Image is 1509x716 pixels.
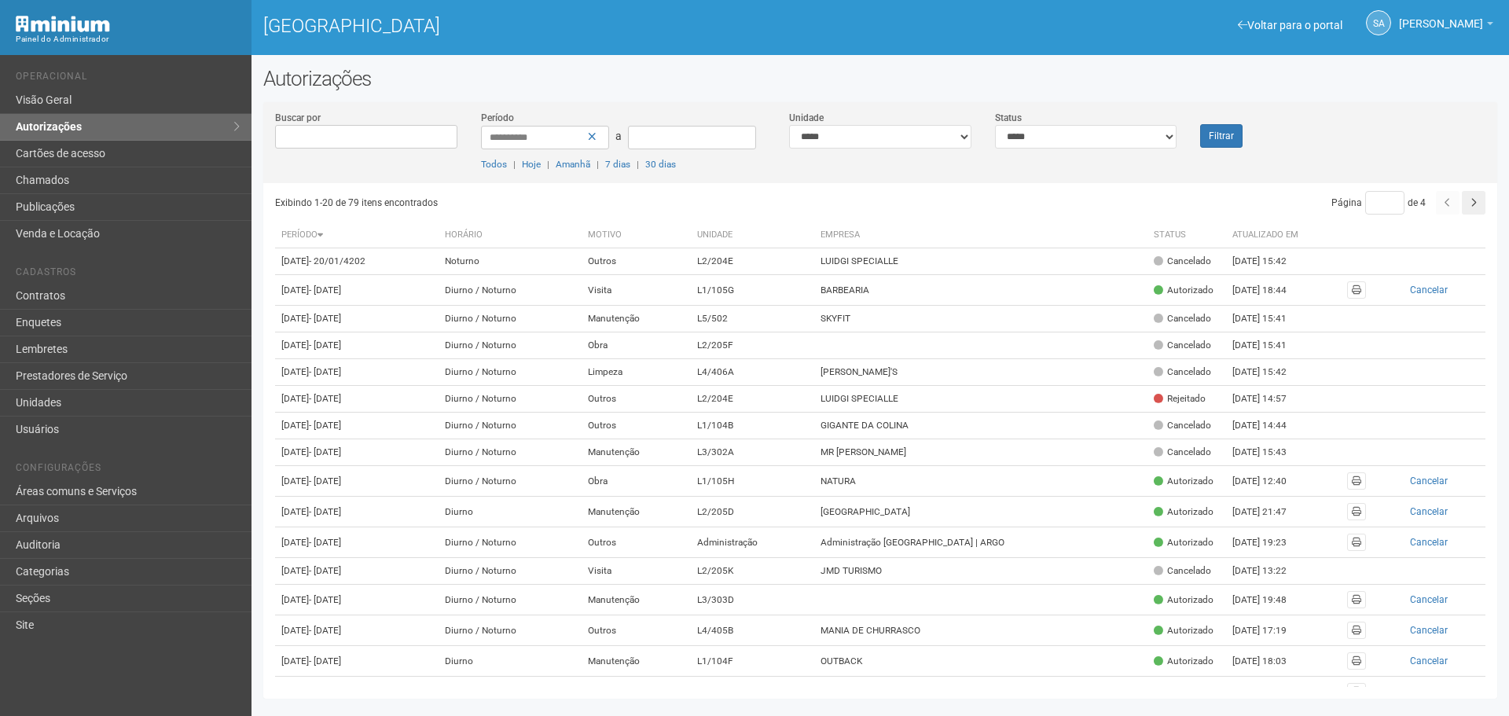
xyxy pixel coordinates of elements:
[439,248,581,275] td: Noturno
[275,615,439,646] td: [DATE]
[814,497,1147,527] td: [GEOGRAPHIC_DATA]
[16,71,240,87] li: Operacional
[1331,197,1426,208] span: Página de 4
[275,359,439,386] td: [DATE]
[1226,558,1313,585] td: [DATE] 13:22
[597,159,599,170] span: |
[814,222,1147,248] th: Empresa
[1379,472,1479,490] button: Cancelar
[16,16,110,32] img: Minium
[1154,339,1211,352] div: Cancelado
[275,466,439,497] td: [DATE]
[582,585,691,615] td: Manutenção
[439,413,581,439] td: Diurno / Noturno
[691,677,815,707] td: L4/403E
[814,527,1147,558] td: Administração [GEOGRAPHIC_DATA] | ARGO
[814,359,1147,386] td: [PERSON_NAME]'S
[547,159,549,170] span: |
[275,222,439,248] th: Período
[691,466,815,497] td: L1/105H
[439,646,581,677] td: Diurno
[582,439,691,466] td: Manutenção
[309,420,341,431] span: - [DATE]
[1154,284,1213,297] div: Autorizado
[691,332,815,359] td: L2/205F
[1154,475,1213,488] div: Autorizado
[814,248,1147,275] td: LUIDGI SPECIALLE
[1226,413,1313,439] td: [DATE] 14:44
[814,677,1147,707] td: BURGER KING
[16,462,240,479] li: Configurações
[309,475,341,487] span: - [DATE]
[275,558,439,585] td: [DATE]
[481,111,514,125] label: Período
[1379,622,1479,639] button: Cancelar
[1154,505,1213,519] div: Autorizado
[1226,222,1313,248] th: Atualizado em
[691,275,815,306] td: L1/105G
[1399,20,1493,32] a: [PERSON_NAME]
[309,446,341,457] span: - [DATE]
[1379,591,1479,608] button: Cancelar
[691,497,815,527] td: L2/205D
[522,159,541,170] a: Hoje
[275,585,439,615] td: [DATE]
[439,222,581,248] th: Horário
[275,191,881,215] div: Exibindo 1-20 de 79 itens encontrados
[1226,386,1313,413] td: [DATE] 14:57
[582,248,691,275] td: Outros
[582,466,691,497] td: Obra
[645,159,676,170] a: 30 dias
[995,111,1022,125] label: Status
[691,527,815,558] td: Administração
[275,386,439,413] td: [DATE]
[1154,419,1211,432] div: Cancelado
[691,615,815,646] td: L4/405B
[1147,222,1226,248] th: Status
[1226,439,1313,466] td: [DATE] 15:43
[814,466,1147,497] td: NATURA
[1226,248,1313,275] td: [DATE] 15:42
[691,222,815,248] th: Unidade
[1379,683,1479,700] button: Cancelar
[582,386,691,413] td: Outros
[582,615,691,646] td: Outros
[275,497,439,527] td: [DATE]
[582,222,691,248] th: Motivo
[275,332,439,359] td: [DATE]
[1379,652,1479,670] button: Cancelar
[814,558,1147,585] td: JMD TURISMO
[582,527,691,558] td: Outros
[814,275,1147,306] td: BARBEARIA
[439,439,581,466] td: Diurno / Noturno
[309,313,341,324] span: - [DATE]
[1226,527,1313,558] td: [DATE] 19:23
[309,655,341,666] span: - [DATE]
[814,306,1147,332] td: SKYFIT
[275,275,439,306] td: [DATE]
[1226,332,1313,359] td: [DATE] 15:41
[814,615,1147,646] td: MANIA DE CHURRASCO
[263,16,868,36] h1: [GEOGRAPHIC_DATA]
[1226,585,1313,615] td: [DATE] 19:48
[309,537,341,548] span: - [DATE]
[1200,124,1243,148] button: Filtrar
[1238,19,1342,31] a: Voltar para o portal
[1226,615,1313,646] td: [DATE] 17:19
[439,275,581,306] td: Diurno / Noturno
[275,439,439,466] td: [DATE]
[309,255,365,266] span: - 20/01/4202
[275,527,439,558] td: [DATE]
[275,646,439,677] td: [DATE]
[615,130,622,142] span: a
[1379,534,1479,551] button: Cancelar
[275,248,439,275] td: [DATE]
[481,159,507,170] a: Todos
[691,646,815,677] td: L1/104F
[582,558,691,585] td: Visita
[439,677,581,707] td: Diurno / Noturno
[513,159,516,170] span: |
[439,585,581,615] td: Diurno / Noturno
[16,32,240,46] div: Painel do Administrador
[1226,275,1313,306] td: [DATE] 18:44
